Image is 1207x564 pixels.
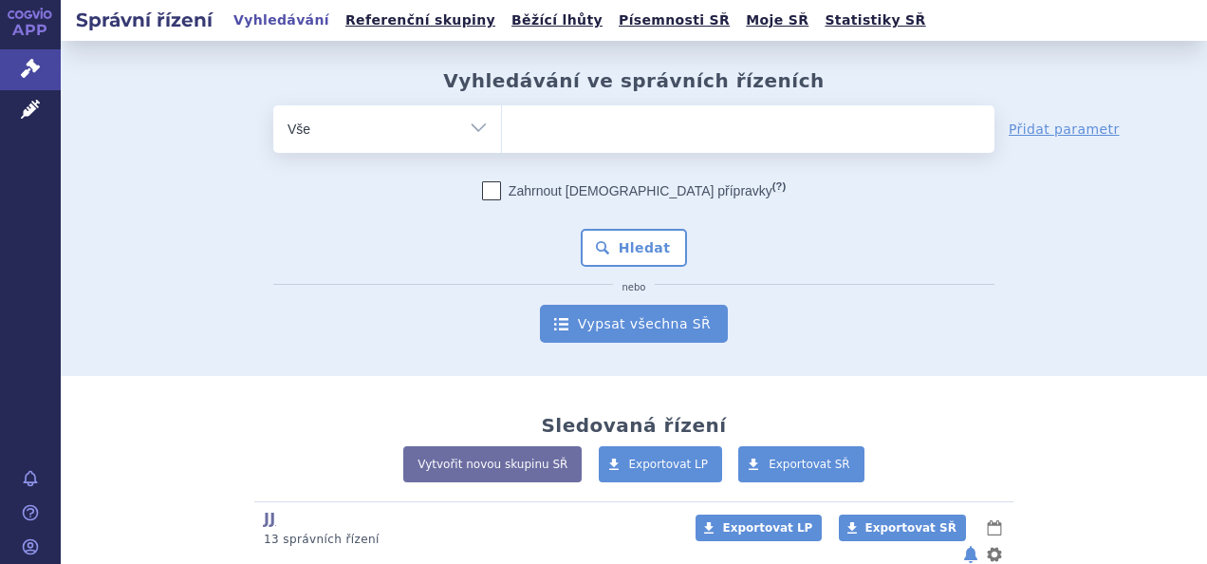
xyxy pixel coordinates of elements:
[819,8,931,33] a: Statistiky SŘ
[985,517,1004,539] button: lhůty
[581,229,688,267] button: Hledat
[506,8,608,33] a: Běžící lhůty
[613,282,656,293] i: nebo
[696,515,822,541] a: Exportovat LP
[722,521,812,535] span: Exportovat LP
[264,532,671,548] p: 13 správních řízení
[629,458,709,471] span: Exportovat LP
[482,181,786,200] label: Zahrnout [DEMOGRAPHIC_DATA] přípravky
[403,446,582,482] a: Vytvořit novou skupinu SŘ
[599,446,723,482] a: Exportovat LP
[738,446,864,482] a: Exportovat SŘ
[264,510,276,528] a: JJ
[540,305,728,343] a: Vypsat všechna SŘ
[443,69,825,92] h2: Vyhledávání ve správních řízeních
[228,8,335,33] a: Vyhledávání
[740,8,814,33] a: Moje SŘ
[1009,120,1120,139] a: Přidat parametr
[839,515,966,541] a: Exportovat SŘ
[61,7,228,33] h2: Správní řízení
[865,521,956,535] span: Exportovat SŘ
[769,458,850,471] span: Exportovat SŘ
[541,414,726,437] h2: Sledovaná řízení
[772,180,786,193] abbr: (?)
[613,8,735,33] a: Písemnosti SŘ
[340,8,501,33] a: Referenční skupiny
